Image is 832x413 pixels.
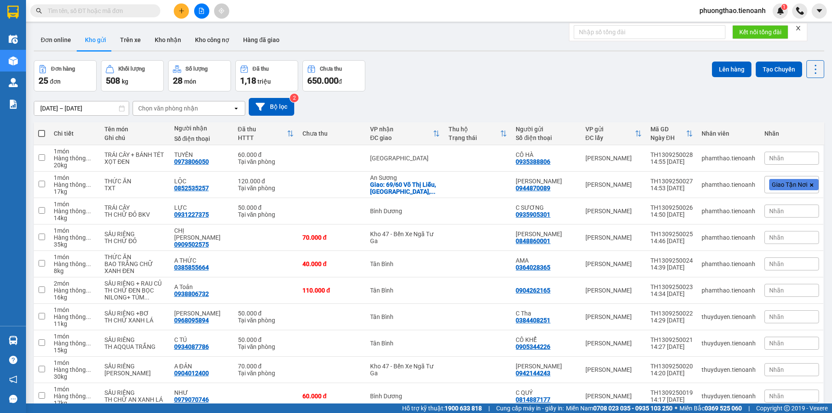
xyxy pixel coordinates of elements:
div: C Tha [516,310,576,317]
div: THỨC ĂN [104,178,165,185]
span: ... [86,366,91,373]
th: Toggle SortBy [444,122,512,145]
div: 14:50 [DATE] [650,211,693,218]
span: plus [179,8,185,14]
strong: 0369 525 060 [705,405,742,412]
div: Số điện thoại [174,135,229,142]
span: Nhãn [769,340,784,347]
div: TH1309250027 [650,178,693,185]
div: 8 kg [54,267,96,274]
div: C TÚ [174,336,229,343]
img: logo-vxr [7,6,19,19]
div: TRÁI CÂY [104,204,165,211]
div: Anh Bảo [516,363,576,370]
span: | [748,403,750,413]
div: Hàng thông thường [54,234,96,241]
div: Bình Dương [370,208,440,215]
span: aim [218,8,224,14]
div: Hàng thông thường [54,155,96,162]
div: AMA [516,257,576,264]
div: 0938806732 [174,290,209,297]
div: Tân Bình [370,287,440,294]
span: Nhãn [769,260,784,267]
div: LỘC [174,178,229,185]
div: TH1309250025 [650,231,693,237]
button: Đơn online [34,29,78,50]
div: Tại văn phòng [238,158,294,165]
div: ĐC lấy [585,134,635,141]
div: 0979070746 [174,396,209,403]
span: Miền Bắc [679,403,742,413]
div: 14:34 [DATE] [650,290,693,297]
span: file-add [198,8,205,14]
img: warehouse-icon [9,56,18,65]
div: 0848860001 [516,237,550,244]
div: 0944870089 [516,185,550,192]
div: Kho 47 - Bến Xe Ngã Tư Ga [370,363,440,377]
div: [GEOGRAPHIC_DATA] [370,155,440,162]
button: file-add [194,3,209,19]
div: [PERSON_NAME] [585,181,642,188]
sup: 2 [290,94,299,102]
div: C HUYỀN [174,310,229,317]
div: 0934087786 [174,343,209,350]
div: 14:46 [DATE] [650,237,693,244]
div: CÔ HÀ [516,151,576,158]
strong: 1900 633 818 [445,405,482,412]
div: VP nhận [370,126,433,133]
div: 0852535257 [174,185,209,192]
div: 15 kg [54,347,96,354]
th: Toggle SortBy [581,122,646,145]
span: Kết nối tổng đài [739,27,781,37]
button: Kết nối tổng đài [732,25,788,39]
div: TH1309250020 [650,363,693,370]
div: 30 kg [54,373,96,380]
div: thuyduyen.tienoanh [702,366,756,373]
span: | [488,403,490,413]
div: TH AQQUA TRẮNG [104,343,165,350]
div: 1 món [54,227,96,234]
div: LỰC [174,204,229,211]
div: TH1309250019 [650,389,693,396]
div: 0935905301 [516,211,550,218]
div: 17 kg [54,188,96,195]
div: [PERSON_NAME] [585,366,642,373]
span: 25 [39,75,48,86]
div: 1 món [54,386,96,393]
div: TRỌNG LINH [516,231,576,237]
div: 50.000 đ [238,336,294,343]
div: TH1309250026 [650,204,693,211]
button: caret-down [812,3,827,19]
div: A Toản [174,283,229,290]
button: Hàng đã giao [236,29,286,50]
span: món [184,78,196,85]
span: Nhãn [769,155,784,162]
button: aim [214,3,229,19]
div: SẦU RIÊNG [104,363,165,370]
span: search [36,8,42,14]
div: Tân Bình [370,313,440,320]
div: TH CHỮ AN XANH LÁ [104,396,165,403]
div: Hàng thông thường [54,208,96,215]
div: thuyduyen.tienoanh [702,393,756,400]
div: 1 món [54,174,96,181]
div: 50.000 đ [238,204,294,211]
img: icon-new-feature [777,7,784,15]
div: TH1309250028 [650,151,693,158]
th: Toggle SortBy [646,122,697,145]
div: 0968095894 [174,317,209,324]
span: ... [86,313,91,320]
div: 16 kg [54,294,96,301]
div: 14:20 [DATE] [650,370,693,377]
span: 28 [173,75,182,86]
div: 2 món [54,280,96,287]
div: Hàng thông thường [54,340,96,347]
div: phamthao.tienoanh [702,260,756,267]
img: warehouse-icon [9,35,18,44]
div: Nhãn [764,130,819,137]
div: C XUÂN [516,178,576,185]
div: Tại văn phòng [238,343,294,350]
span: Cung cấp máy in - giấy in: [496,403,564,413]
div: Tại văn phòng [238,211,294,218]
div: 11 kg [54,320,96,327]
